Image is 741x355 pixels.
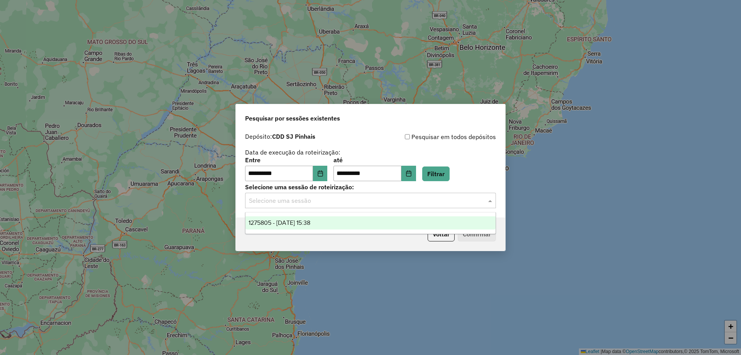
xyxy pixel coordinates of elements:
button: Voltar [428,227,455,241]
strong: CDD SJ Pinhais [272,132,315,140]
label: até [333,155,416,165]
button: Filtrar [422,166,450,181]
button: Choose Date [313,166,328,181]
button: Choose Date [401,166,416,181]
label: Entre [245,155,327,165]
ng-dropdown-panel: Options list [245,212,496,234]
div: Pesquisar em todos depósitos [370,132,496,141]
label: Selecione uma sessão de roteirização: [245,182,496,192]
span: Pesquisar por sessões existentes [245,114,340,123]
label: Depósito: [245,132,315,141]
span: 1275805 - [DATE] 15:38 [249,219,310,226]
label: Data de execução da roteirização: [245,148,340,157]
